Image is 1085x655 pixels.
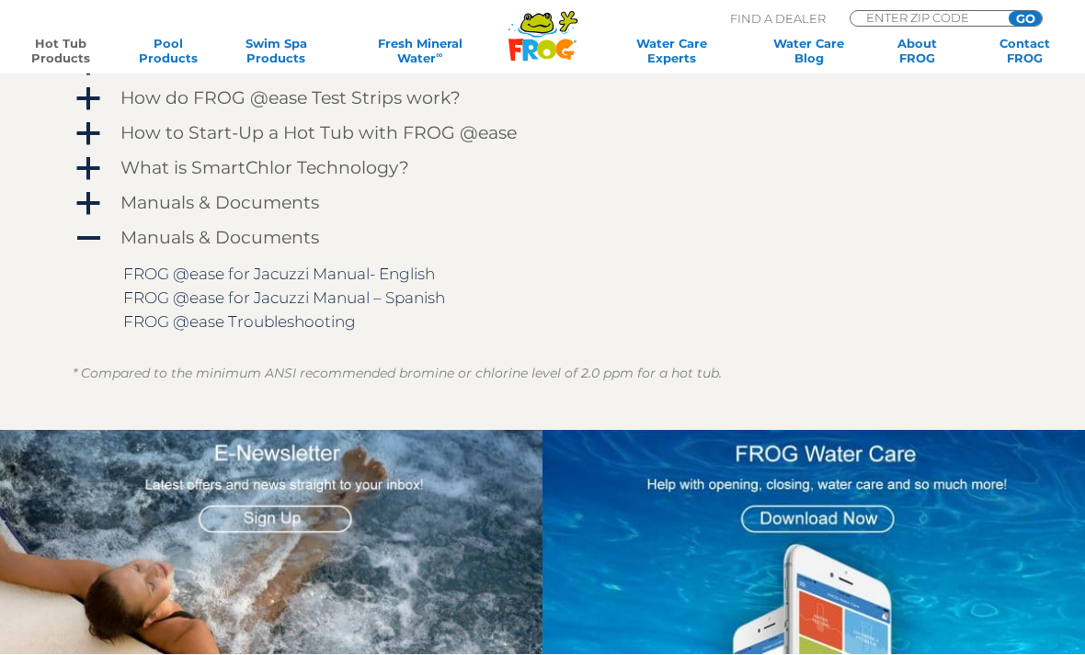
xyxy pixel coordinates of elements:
em: * Compared to the minimum ANSI recommended bromine or chlorine level of 2.0 ppm for a hot tub. [73,365,722,381]
input: GO [1009,11,1042,26]
a: Water CareBlog [767,36,851,65]
a: PoolProducts [126,36,210,65]
img: App Graphic [542,430,1085,654]
p: Find A Dealer [730,10,826,27]
a: a What is SmartChlor Technology? [73,153,1012,183]
a: Hot TubProducts [18,36,102,65]
a: ContactFROG [983,36,1067,65]
a: A Manuals & Documents [73,223,1012,253]
a: FROG @ease Troubleshooting [123,312,356,331]
span: a [74,120,102,148]
span: A [74,225,102,253]
span: a [74,190,102,218]
h4: What is SmartChlor Technology? [120,158,409,178]
a: Fresh MineralWater∞ [342,36,498,65]
a: AboutFROG [875,36,959,65]
sup: ∞ [436,50,442,60]
h4: Manuals & Documents [120,228,319,248]
a: Water CareExperts [600,36,743,65]
a: FROG @ease for Jacuzzi Manual – Spanish [123,288,445,307]
span: a [74,155,102,183]
input: Zip Code Form [864,11,988,24]
span: a [74,85,102,113]
h4: Manuals & Documents [120,193,319,213]
a: a How do FROG @ease Test Strips work? [73,84,1012,113]
a: a Manuals & Documents [73,188,1012,218]
a: a How to Start-Up a Hot Tub with FROG @ease [73,119,1012,148]
a: Swim SpaProducts [234,36,318,65]
h4: How to Start-Up a Hot Tub with FROG @ease [120,123,517,143]
h4: How do FROG @ease Test Strips work? [120,88,461,108]
a: FROG @ease for Jacuzzi Manual- English [123,265,435,283]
